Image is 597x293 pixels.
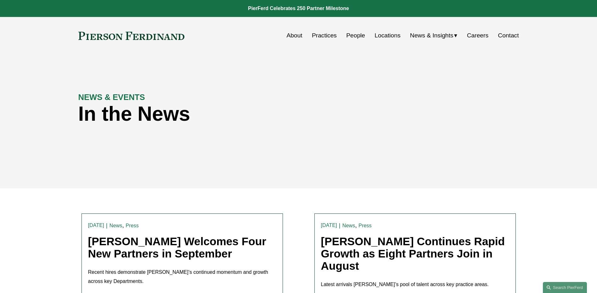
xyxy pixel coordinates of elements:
a: News [342,223,355,228]
a: Press [358,223,372,228]
a: Press [126,223,139,228]
a: [PERSON_NAME] Continues Rapid Growth as Eight Partners Join in August [321,235,505,272]
span: , [122,222,124,229]
time: [DATE] [88,223,104,228]
p: Latest arrivals [PERSON_NAME]’s pool of talent across key practice areas. [321,280,509,289]
a: Search this site [543,282,587,293]
span: , [355,222,357,229]
a: People [346,30,365,41]
a: Careers [467,30,488,41]
time: [DATE] [321,223,337,228]
span: News & Insights [410,30,453,41]
strong: NEWS & EVENTS [78,93,145,102]
a: Practices [312,30,337,41]
a: Contact [498,30,519,41]
a: Locations [375,30,400,41]
a: [PERSON_NAME] Welcomes Four New Partners in September [88,235,266,260]
a: About [287,30,302,41]
a: News [110,223,122,228]
a: folder dropdown [410,30,458,41]
h1: In the News [78,102,409,125]
p: Recent hires demonstrate [PERSON_NAME]’s continued momentum and growth across key Departments. [88,268,276,286]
